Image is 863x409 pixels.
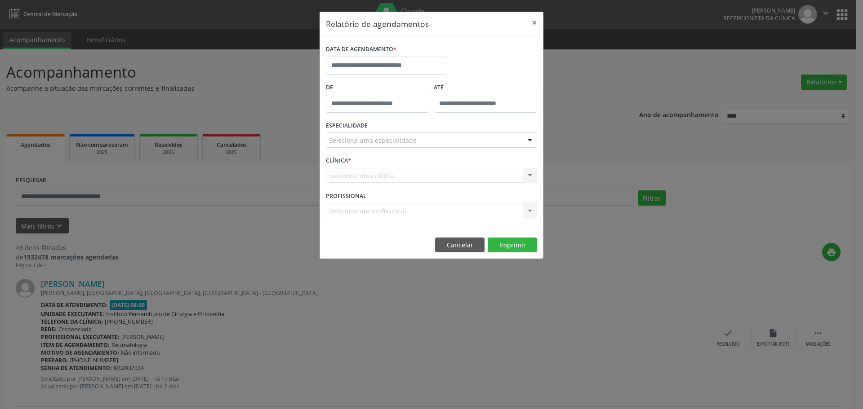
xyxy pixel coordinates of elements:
button: Cancelar [435,237,485,253]
label: DATA DE AGENDAMENTO [326,43,396,57]
label: De [326,81,429,95]
span: Seleciona uma especialidade [329,136,417,145]
label: ESPECIALIDADE [326,119,368,133]
label: PROFISSIONAL [326,189,366,203]
label: ATÉ [434,81,537,95]
h5: Relatório de agendamentos [326,18,429,30]
button: Imprimir [488,237,537,253]
label: CLÍNICA [326,154,351,168]
button: Close [525,12,543,34]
